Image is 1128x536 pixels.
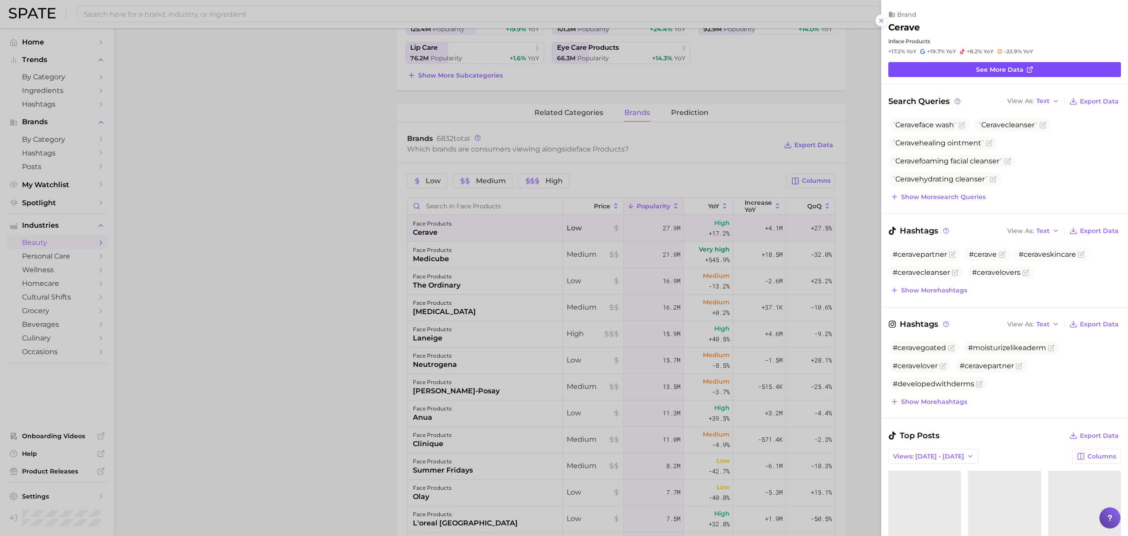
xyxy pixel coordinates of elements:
span: Cerave [895,121,919,129]
span: Show more hashtags [901,398,967,406]
span: Text [1036,229,1050,233]
span: View As [1007,229,1034,233]
span: hydrating cleanser [893,175,988,183]
button: Export Data [1067,95,1121,107]
span: Export Data [1080,227,1119,235]
span: Show more search queries [901,193,986,201]
button: Flag as miscategorized or irrelevant [976,381,983,388]
span: +17.2% [888,48,905,55]
span: Export Data [1080,321,1119,328]
button: Show moresearch queries [888,191,988,203]
button: Flag as miscategorized or irrelevant [1016,362,1023,370]
span: brand [897,11,916,18]
span: Cerave [895,157,919,165]
span: #ceravepartner [960,362,1014,370]
button: Flag as miscategorized or irrelevant [1078,251,1085,258]
span: Columns [1087,453,1116,460]
span: Top Posts [888,429,939,442]
span: YoY [983,48,994,55]
span: YoY [1023,48,1033,55]
span: Text [1036,99,1050,104]
span: +19.7% [927,48,945,55]
span: #ceravepartner [893,250,947,259]
button: Flag as miscategorized or irrelevant [958,122,965,129]
span: Show more hashtags [901,287,967,294]
button: Flag as miscategorized or irrelevant [949,251,956,258]
button: Export Data [1067,225,1121,237]
span: cleanser [979,121,1038,129]
button: Flag as miscategorized or irrelevant [998,251,1006,258]
span: View As [1007,322,1034,327]
button: Flag as miscategorized or irrelevant [1004,158,1011,165]
span: #ceravecleanser [893,268,950,277]
a: See more data [888,62,1121,77]
span: YoY [946,48,956,55]
button: Show morehashtags [888,396,969,408]
span: Cerave [981,121,1005,129]
span: YoY [906,48,916,55]
span: #developedwithderms [893,380,974,388]
span: Export Data [1080,98,1119,105]
button: Show morehashtags [888,284,969,296]
span: #moisturizelikeaderm [968,344,1046,352]
button: Views: [DATE] - [DATE] [888,449,979,464]
button: Flag as miscategorized or irrelevant [1039,122,1046,129]
button: Flag as miscategorized or irrelevant [986,140,993,147]
span: Text [1036,322,1050,327]
button: Flag as miscategorized or irrelevant [1022,269,1029,276]
span: Cerave [895,175,919,183]
span: #ceraveskincare [1019,250,1076,259]
span: #ceravegoated [893,344,946,352]
button: View AsText [1005,225,1061,237]
h2: cerave [888,22,920,33]
button: Columns [1072,449,1121,464]
button: Flag as miscategorized or irrelevant [948,344,955,351]
span: Export Data [1080,432,1119,440]
button: View AsText [1005,96,1061,107]
span: -22.9% [1004,48,1022,55]
button: Flag as miscategorized or irrelevant [952,269,959,276]
span: face products [893,38,930,44]
span: Hashtags [888,318,950,330]
span: #ceravelovers [972,268,1020,277]
span: Hashtags [888,225,950,237]
button: View AsText [1005,318,1061,330]
span: See more data [976,66,1024,74]
button: Flag as miscategorized or irrelevant [1048,344,1055,351]
span: Search Queries [888,95,962,107]
button: Export Data [1067,318,1121,330]
span: +8.2% [967,48,982,55]
span: Cerave [895,139,919,147]
button: Flag as miscategorized or irrelevant [990,176,997,183]
span: Views: [DATE] - [DATE] [893,453,964,460]
span: face wash [893,121,957,129]
div: in [888,38,1121,44]
span: #cerave [969,250,997,259]
span: #ceravelover [893,362,938,370]
span: View As [1007,99,1034,104]
button: Flag as miscategorized or irrelevant [939,362,946,370]
button: Export Data [1067,429,1121,442]
span: healing ointment [893,139,984,147]
span: foaming facial cleanser [893,157,1002,165]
